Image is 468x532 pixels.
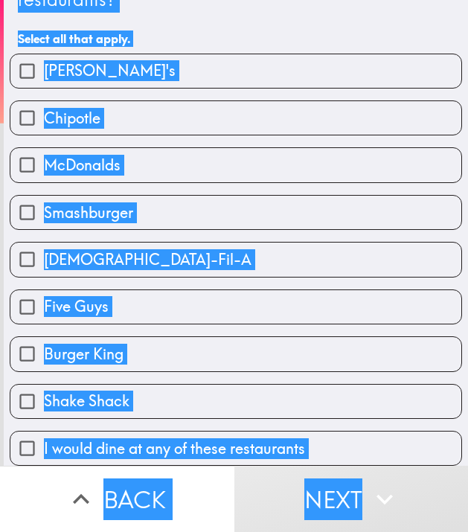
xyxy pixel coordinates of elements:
button: [PERSON_NAME]'s [10,54,461,88]
button: [DEMOGRAPHIC_DATA]-Fil-A [10,243,461,276]
button: Chipotle [10,101,461,135]
button: McDonalds [10,148,461,182]
button: Shake Shack [10,385,461,418]
h6: Select all that apply. [18,31,454,47]
button: Five Guys [10,290,461,324]
button: Burger King [10,337,461,371]
button: I would dine at any of these restaurants [10,432,461,465]
button: Smashburger [10,196,461,229]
